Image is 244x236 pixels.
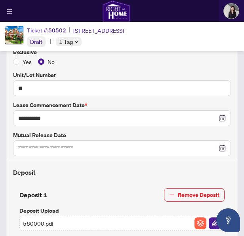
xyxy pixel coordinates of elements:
[178,189,219,201] span: Remove Deposit
[13,48,231,57] label: Exclusive
[59,37,73,46] span: 1 Tag
[73,26,124,35] span: [STREET_ADDRESS]
[13,168,231,177] h4: Deposit
[48,27,66,34] span: 50502
[13,71,231,79] label: Unit/Lot Number
[74,40,78,44] span: down
[27,26,66,35] div: Ticket #:
[44,57,58,66] span: No
[13,131,231,140] label: Mutual Release Date
[216,208,240,232] button: Open asap
[7,9,12,14] span: menu
[164,188,225,202] button: Remove Deposit
[194,217,206,229] img: File Archive
[209,217,221,229] img: File Attachement
[19,206,225,215] label: Deposit Upload
[169,192,175,198] span: minus
[30,38,42,45] span: Draft
[5,26,23,44] img: IMG-W12299867_1.jpg
[194,217,207,230] button: File Archive
[23,219,53,228] span: 560000.pdf
[13,101,231,110] label: Lease Commencement Date
[19,216,225,231] span: 560000.pdfFile ArchiveFile Attachement
[208,217,221,230] button: File Attachement
[19,57,35,66] span: Yes
[224,4,239,19] img: Profile Icon
[19,190,47,200] h4: Deposit 1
